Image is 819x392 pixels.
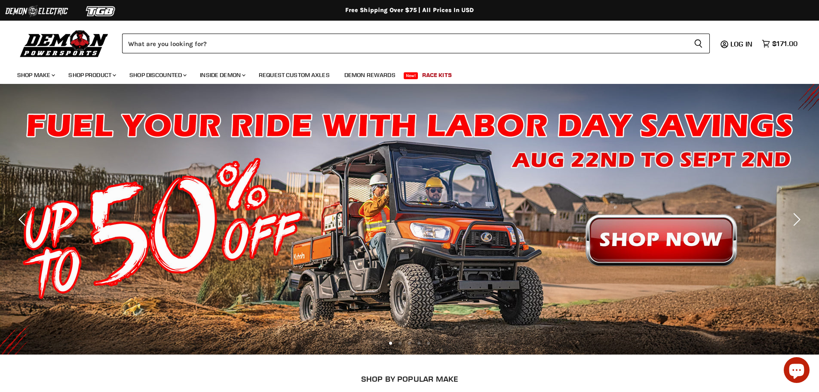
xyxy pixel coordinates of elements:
img: TGB Logo 2 [69,3,133,19]
h2: SHOP BY POPULAR MAKE [76,374,743,383]
a: $171.00 [758,37,802,50]
li: Page dot 2 [399,342,402,345]
li: Page dot 3 [408,342,411,345]
input: Search [122,34,687,53]
img: Demon Electric Logo 2 [4,3,69,19]
li: Page dot 1 [389,342,392,345]
a: Shop Make [11,66,60,84]
a: Log in [727,40,758,48]
button: Previous [15,211,32,228]
li: Page dot 5 [427,342,430,345]
a: Request Custom Axles [252,66,336,84]
span: Log in [730,40,752,48]
img: Demon Powersports [17,28,111,59]
span: $171.00 [772,40,798,48]
a: Shop Discounted [123,66,192,84]
ul: Main menu [11,63,795,84]
form: Product [122,34,710,53]
a: Shop Product [62,66,121,84]
a: Race Kits [416,66,458,84]
button: Search [687,34,710,53]
inbox-online-store-chat: Shopify online store chat [781,357,812,385]
li: Page dot 4 [417,342,420,345]
div: Free Shipping Over $75 | All Prices In USD [66,6,754,14]
a: Demon Rewards [338,66,402,84]
button: Next [787,211,804,228]
span: New! [404,72,418,79]
a: Inside Demon [193,66,251,84]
